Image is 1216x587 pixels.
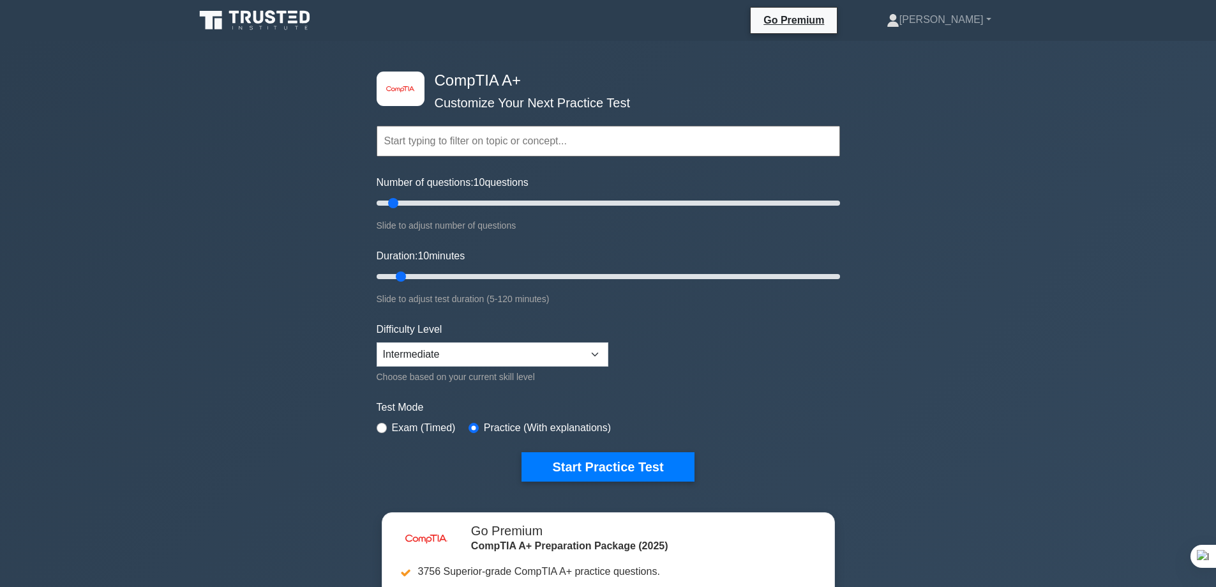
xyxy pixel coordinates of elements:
[377,322,442,337] label: Difficulty Level
[522,452,694,482] button: Start Practice Test
[856,7,1022,33] a: [PERSON_NAME]
[430,72,777,90] h4: CompTIA A+
[377,400,840,415] label: Test Mode
[377,218,840,233] div: Slide to adjust number of questions
[377,126,840,156] input: Start typing to filter on topic or concept...
[377,248,465,264] label: Duration: minutes
[377,369,608,385] div: Choose based on your current skill level
[392,420,456,436] label: Exam (Timed)
[377,291,840,307] div: Slide to adjust test duration (5-120 minutes)
[484,420,611,436] label: Practice (With explanations)
[377,175,529,190] label: Number of questions: questions
[756,12,832,28] a: Go Premium
[474,177,485,188] span: 10
[417,250,429,261] span: 10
